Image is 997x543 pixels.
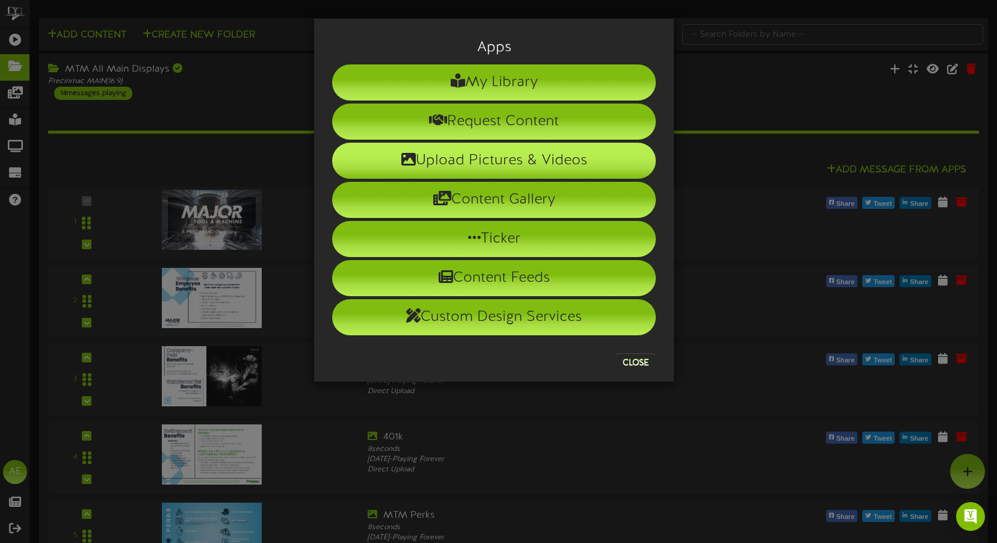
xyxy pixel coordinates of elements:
li: Content Feeds [332,260,656,296]
h3: Apps [332,40,656,55]
li: Custom Design Services [332,299,656,335]
li: Ticker [332,221,656,257]
li: Request Content [332,104,656,140]
li: Upload Pictures & Videos [332,143,656,179]
li: My Library [332,64,656,101]
li: Content Gallery [332,182,656,218]
div: Open Intercom Messenger [956,502,985,531]
button: Close [616,353,656,373]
